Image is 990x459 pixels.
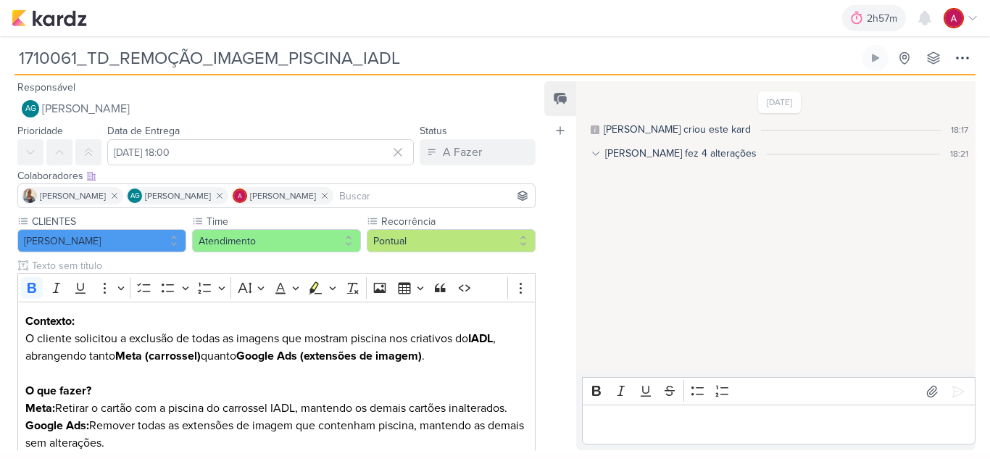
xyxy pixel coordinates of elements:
strong: Google Ads (extensões de imagem) [236,349,422,363]
label: Data de Entrega [107,125,180,137]
div: Aline Gimenez Graciano [128,189,142,203]
button: Pontual [367,229,536,252]
div: [PERSON_NAME] fez 4 alterações [605,146,757,161]
div: 2h57m [867,11,902,26]
strong: Meta: [25,401,55,415]
div: Colaboradores [17,168,536,183]
button: [PERSON_NAME] [17,229,186,252]
input: Kard Sem Título [14,45,860,71]
img: Alessandra Gomes [944,8,964,28]
div: Editor editing area: main [582,405,976,444]
div: Aline criou este kard [604,122,751,137]
div: 18:17 [951,123,968,136]
strong: O que fazer? [25,384,91,398]
img: Alessandra Gomes [233,189,247,203]
button: Atendimento [192,229,361,252]
img: kardz.app [12,9,87,27]
p: AG [25,105,36,113]
input: Select a date [107,139,414,165]
p: Retirar o cartão com a piscina do carrossel IADL, mantendo os demais cartões inalterados. [25,400,528,417]
span: [PERSON_NAME] [40,189,106,202]
p: AG [130,193,140,200]
label: Prioridade [17,125,63,137]
span: [PERSON_NAME] [250,189,316,202]
label: Recorrência [380,214,536,229]
label: Responsável [17,81,75,94]
strong: Contexto: [25,314,75,328]
strong: Meta (carrossel) [115,349,201,363]
div: Aline Gimenez Graciano [22,100,39,117]
div: Editor toolbar [17,273,536,302]
span: [PERSON_NAME] [145,189,211,202]
label: Time [205,214,361,229]
img: Iara Santos [22,189,37,203]
strong: Google Ads: [25,418,89,433]
span: [PERSON_NAME] [42,100,130,117]
div: Editor toolbar [582,377,976,405]
p: O cliente solicitou a exclusão de todas as imagens que mostram piscina nos criativos do , abrange... [25,313,528,382]
p: Remover todas as extensões de imagem que contenham piscina, mantendo as demais sem alterações. [25,417,528,452]
button: A Fazer [420,139,536,165]
input: Buscar [336,187,532,204]
div: Este log é visível à todos no kard [591,125,599,134]
button: AG [PERSON_NAME] [17,96,536,122]
strong: IADL [468,331,493,346]
div: 18:21 [950,147,968,160]
div: A Fazer [443,144,482,161]
input: Texto sem título [29,258,536,273]
label: CLIENTES [30,214,186,229]
label: Status [420,125,447,137]
div: Ligar relógio [870,52,881,64]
